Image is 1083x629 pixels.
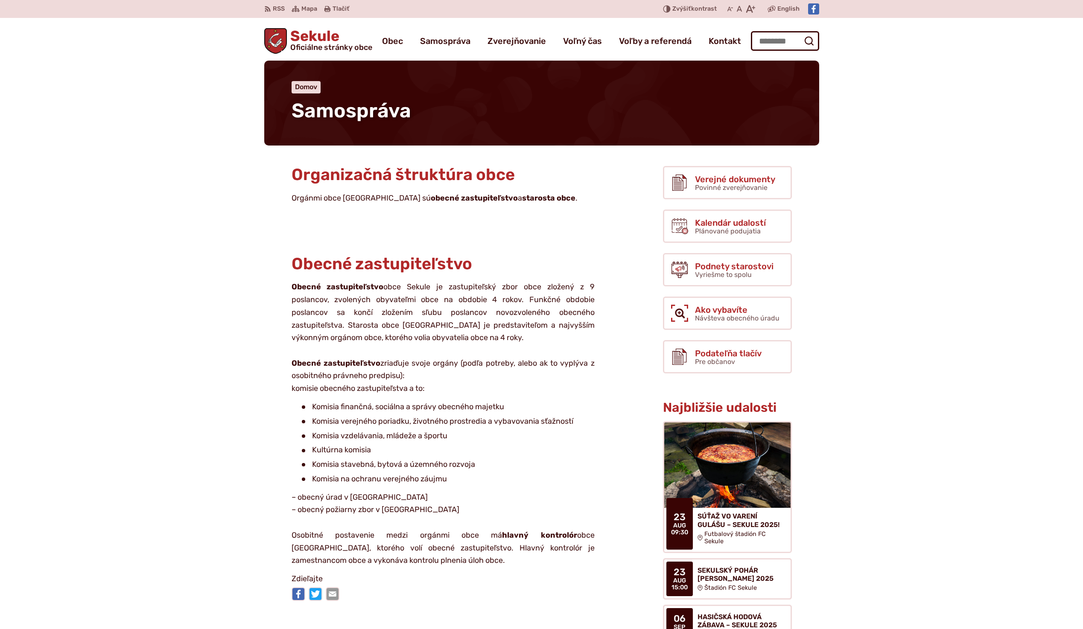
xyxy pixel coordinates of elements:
span: Futbalový štadión FC Sekule [704,530,784,545]
img: Zdieľať na Facebooku [292,587,305,601]
span: Samospráva [292,99,411,122]
a: Zverejňovanie [487,29,546,53]
strong: Obecné zastupiteľstvo [292,282,384,291]
img: Prejsť na domovskú stránku [264,28,287,54]
strong: Obecné zastupiteľstvo [292,358,380,368]
a: Podnety starostovi Vyriešme to spolu [663,253,792,286]
span: Podnety starostovi [695,262,774,271]
h3: Najbližšie udalosti [663,401,792,415]
li: Komisia stavebná, bytová a územného rozvoja [302,458,595,471]
span: Návšteva obecného úradu [695,314,779,322]
span: RSS [273,4,285,14]
p: – obecný úrad v [GEOGRAPHIC_DATA] – obecný požiarny zbor v [GEOGRAPHIC_DATA] Osobitné postavenie ... [292,491,595,567]
a: Podateľňa tlačív Pre občanov [663,340,792,373]
span: Oficiálne stránky obce [290,44,372,51]
p: Zdieľajte [292,573,595,585]
img: Zdieľať na Twitteri [309,587,322,601]
span: Tlačiť [333,6,349,13]
h4: SÚŤAŽ VO VARENÍ GULÁŠU – SEKULE 2025! [698,512,784,528]
span: 09:30 [671,529,688,536]
a: English [776,4,801,14]
span: aug [671,522,688,529]
span: Podateľňa tlačív [695,349,762,358]
a: Logo Sekule, prejsť na domovskú stránku. [264,28,373,54]
span: Sekule [287,29,372,51]
li: Kultúrna komisia [302,444,595,457]
li: Komisia na ochranu verejného záujmu [302,473,595,486]
a: SEKULSKÝ POHÁR [PERSON_NAME] 2025 Štadión FC Sekule 23 aug 15:00 [663,558,792,600]
span: Pre občanov [695,358,735,366]
span: Vyriešme to spolu [695,271,752,279]
span: Kalendár udalostí [695,218,766,227]
a: Obec [382,29,403,53]
span: Zvýšiť [672,5,691,12]
a: Kalendár udalostí Plánované podujatia [663,210,792,243]
a: Kontakt [709,29,741,53]
li: Komisia vzdelávania, mládeže a športu [302,430,595,443]
span: Povinné zverejňovanie [695,183,768,192]
p: Orgánmi obce [GEOGRAPHIC_DATA] sú a . [292,192,595,205]
span: Mapa [301,4,317,14]
a: Domov [295,83,317,91]
strong: starosta obce [522,193,575,203]
li: Komisia finančná, sociálna a správy obecného majetku [302,401,595,414]
span: kontrast [672,6,717,13]
a: Voľný čas [563,29,602,53]
span: English [777,4,800,14]
span: Ako vybavíte [695,305,779,314]
a: Ako vybavíte Návšteva obecného úradu [663,297,792,330]
span: Verejné dokumenty [695,175,775,184]
a: Samospráva [420,29,470,53]
a: SÚŤAŽ VO VARENÍ GULÁŠU – SEKULE 2025! Futbalový štadión FC Sekule 23 aug 09:30 [663,421,792,553]
span: Obecné zastupiteľstvo [292,254,472,274]
a: Voľby a referendá [619,29,692,53]
img: Prejsť na Facebook stránku [808,3,819,15]
p: obce Sekule je zastupiteľský zbor obce zložený z 9 poslancov, zvolených obyvateľmi obce na obdobi... [292,281,595,395]
span: Plánované podujatia [695,227,761,235]
li: Komisia verejného poriadku, životného prostredia a vybavovania sťažností [302,415,595,428]
img: Zdieľať e-mailom [326,587,339,601]
strong: hlavný kontrolór [502,530,577,540]
strong: obecné zastupiteľstvo [431,193,518,203]
a: Verejné dokumenty Povinné zverejňovanie [663,166,792,199]
span: 23 [671,512,688,522]
span: Organizačná štruktúra obce [292,165,515,184]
